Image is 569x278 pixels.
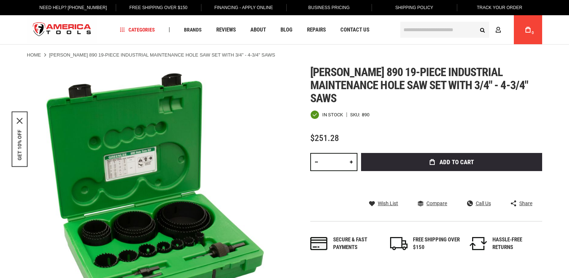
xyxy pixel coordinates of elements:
div: HASSLE-FREE RETURNS [492,236,540,252]
span: Compare [426,201,447,206]
a: Categories [117,25,158,35]
span: Contact Us [340,27,369,33]
img: returns [470,237,487,250]
img: shipping [390,237,408,250]
a: Call Us [467,200,491,207]
span: Repairs [307,27,326,33]
span: Categories [120,27,155,32]
img: America Tools [27,16,97,43]
a: Home [27,52,41,58]
span: Wish List [378,201,398,206]
span: About [250,27,266,33]
span: $251.28 [310,133,339,143]
a: Wish List [369,200,398,207]
button: Close [17,118,22,124]
span: In stock [322,112,343,117]
span: Share [519,201,532,206]
span: Call Us [476,201,491,206]
a: Repairs [304,25,329,35]
div: Availability [310,110,343,119]
strong: SKU [350,112,362,117]
button: GET 10% OFF [17,129,22,160]
strong: [PERSON_NAME] 890 19-PIECE INDUSTRIAL MAINTENANCE HOLE SAW SET WITH 3/4" - 4-3/4" SAWS [49,52,275,58]
iframe: Secure express checkout frame [360,173,544,194]
a: Contact Us [337,25,373,35]
div: Secure & fast payments [333,236,380,252]
a: Compare [418,200,447,207]
iframe: LiveChat chat widget [467,255,569,278]
button: Add to Cart [361,153,542,171]
span: Reviews [216,27,236,33]
div: FREE SHIPPING OVER $150 [413,236,460,252]
span: Add to Cart [439,159,474,165]
svg: close icon [17,118,22,124]
a: store logo [27,16,97,43]
span: [PERSON_NAME] 890 19-piece industrial maintenance hole saw set with 3/4" - 4-3/4" saws [310,65,528,105]
span: Brands [184,27,202,32]
span: Blog [281,27,292,33]
span: 0 [532,31,534,35]
button: Search [475,23,489,37]
a: 0 [521,15,535,44]
a: Reviews [213,25,239,35]
a: About [247,25,269,35]
div: 890 [362,112,369,117]
span: Shipping Policy [395,5,433,10]
img: payments [310,237,328,250]
a: Brands [181,25,205,35]
a: Blog [277,25,296,35]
